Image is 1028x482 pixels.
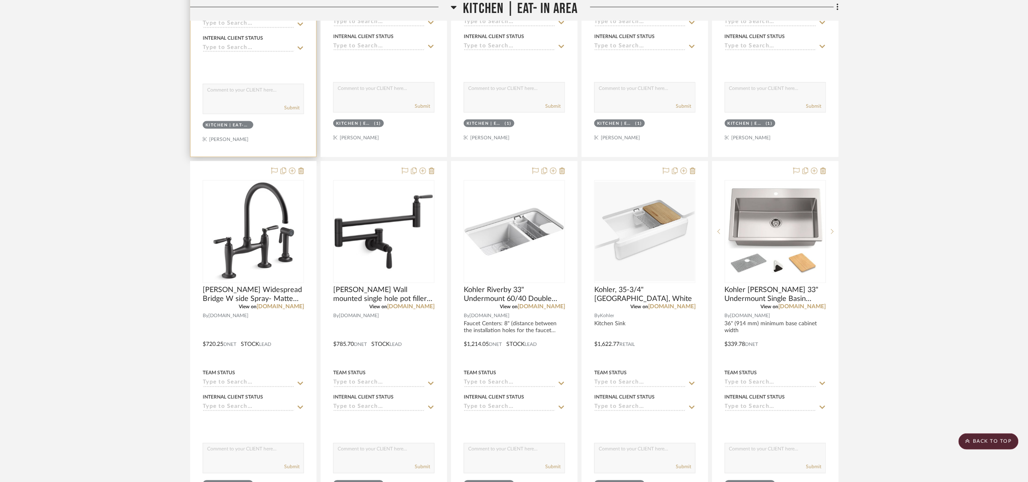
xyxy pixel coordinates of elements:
[730,312,771,320] span: [DOMAIN_NAME]
[594,312,600,320] span: By
[725,404,816,412] input: Type to Search…
[594,286,696,303] span: Kohler, 35-3/4" [GEOGRAPHIC_DATA], White
[766,121,773,127] div: (1)
[806,102,822,110] button: Submit
[648,304,696,310] a: [DOMAIN_NAME]
[518,304,565,310] a: [DOMAIN_NAME]
[415,463,430,471] button: Submit
[465,182,564,282] img: Kohler Riverby 33" Undermount 60/40 Double Basin Enameled -White Cast Iron
[464,312,469,320] span: By
[387,304,435,310] a: [DOMAIN_NAME]
[203,380,294,387] input: Type to Search…
[339,312,379,320] span: [DOMAIN_NAME]
[467,121,503,127] div: Kitchen | Eat- In Area
[594,33,655,40] div: Internal Client Status
[630,305,648,309] span: View on
[203,394,263,401] div: Internal Client Status
[594,369,627,377] div: Team Status
[726,182,825,282] img: Kohler Bentham 33" Undermount Single Basin Stainless Steel Kitchen Sink with Basin Mat and Cuttin...
[725,369,757,377] div: Team Status
[334,182,434,282] img: Kohler Edalyn Wall mounted single hole pot filler- Matte Black
[369,305,387,309] span: View on
[594,380,686,387] input: Type to Search…
[725,380,816,387] input: Type to Search…
[239,305,257,309] span: View on
[203,404,294,412] input: Type to Search…
[725,394,785,401] div: Internal Client Status
[545,463,561,471] button: Submit
[415,102,430,110] button: Submit
[761,305,779,309] span: View on
[464,380,555,387] input: Type to Search…
[728,121,764,127] div: Kitchen | Eat- In Area
[464,394,524,401] div: Internal Client Status
[203,182,303,282] img: Kohler Edalyn Widespread Bridge W side Spray- Matte Black
[676,102,691,110] button: Submit
[806,463,822,471] button: Submit
[464,43,555,51] input: Type to Search…
[206,122,248,128] div: Kitchen | Eat- In Area
[333,394,394,401] div: Internal Client Status
[284,463,300,471] button: Submit
[725,312,730,320] span: By
[464,404,555,412] input: Type to Search…
[959,433,1019,450] scroll-to-top-button: BACK TO TOP
[505,121,512,127] div: (1)
[597,121,634,127] div: Kitchen | Eat- In Area
[500,305,518,309] span: View on
[333,404,425,412] input: Type to Search…
[594,43,686,51] input: Type to Search…
[594,394,655,401] div: Internal Client Status
[676,463,691,471] button: Submit
[725,19,816,26] input: Type to Search…
[464,19,555,26] input: Type to Search…
[594,19,686,26] input: Type to Search…
[208,312,248,320] span: [DOMAIN_NAME]
[594,404,686,412] input: Type to Search…
[203,20,294,28] input: Type to Search…
[464,369,496,377] div: Team Status
[725,33,785,40] div: Internal Client Status
[375,121,381,127] div: (1)
[725,43,816,51] input: Type to Search…
[333,369,366,377] div: Team Status
[600,312,614,320] span: Kohler
[779,304,826,310] a: [DOMAIN_NAME]
[257,304,304,310] a: [DOMAIN_NAME]
[333,286,435,303] span: [PERSON_NAME] Wall mounted single hole pot filler- [PERSON_NAME]
[545,102,561,110] button: Submit
[595,182,695,282] img: Kohler, 35-3/4" Riverby Single Farmhouse, White
[334,181,434,283] div: 0
[464,33,524,40] div: Internal Client Status
[203,369,235,377] div: Team Status
[464,286,565,303] span: Kohler Riverby 33" Undermount 60/40 Double Basin Enameled -White Cast Iron
[333,33,394,40] div: Internal Client Status
[333,312,339,320] span: By
[333,19,425,26] input: Type to Search…
[336,121,373,127] div: Kitchen | Eat- In Area
[203,34,263,42] div: Internal Client Status
[284,104,300,111] button: Submit
[469,312,510,320] span: [DOMAIN_NAME]
[333,380,425,387] input: Type to Search…
[203,45,294,52] input: Type to Search…
[333,43,425,51] input: Type to Search…
[203,312,208,320] span: By
[203,286,304,303] span: [PERSON_NAME] Widespread Bridge W side Spray- Matte Black
[636,121,642,127] div: (1)
[725,286,826,303] span: Kohler [PERSON_NAME] 33" Undermount Single Basin Stainless Steel Kitchen Sink with Basin Mat and ...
